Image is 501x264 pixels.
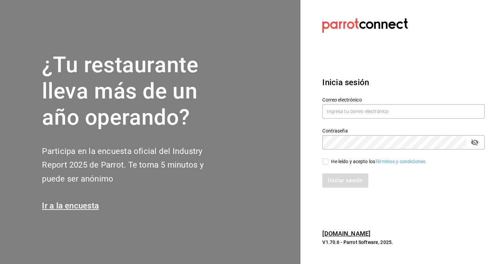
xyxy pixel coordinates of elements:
[322,239,485,246] p: V1.70.6 - Parrot Software, 2025.
[42,144,226,186] h2: Participa en la encuesta oficial del Industry Report 2025 de Parrot. Te toma 5 minutos y puede se...
[322,97,485,102] label: Correo electrónico
[322,230,370,237] a: [DOMAIN_NAME]
[469,137,481,148] button: passwordField
[42,201,99,211] a: Ir a la encuesta
[322,104,485,119] input: Ingresa tu correo electrónico
[375,159,427,164] a: Términos y condiciones.
[322,128,485,133] label: Contraseña
[331,158,427,165] div: He leído y acepto los
[322,76,485,89] h3: Inicia sesión
[42,52,226,130] h1: ¿Tu restaurante lleva más de un año operando?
